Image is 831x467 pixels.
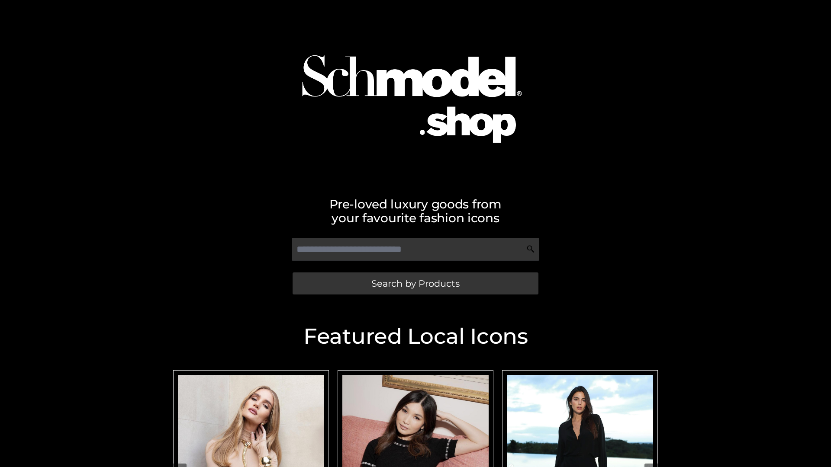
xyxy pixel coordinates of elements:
h2: Pre-loved luxury goods from your favourite fashion icons [169,197,662,225]
span: Search by Products [371,279,460,288]
a: Search by Products [293,272,538,294]
h2: Featured Local Icons​ [169,326,662,347]
img: Search Icon [526,245,535,253]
